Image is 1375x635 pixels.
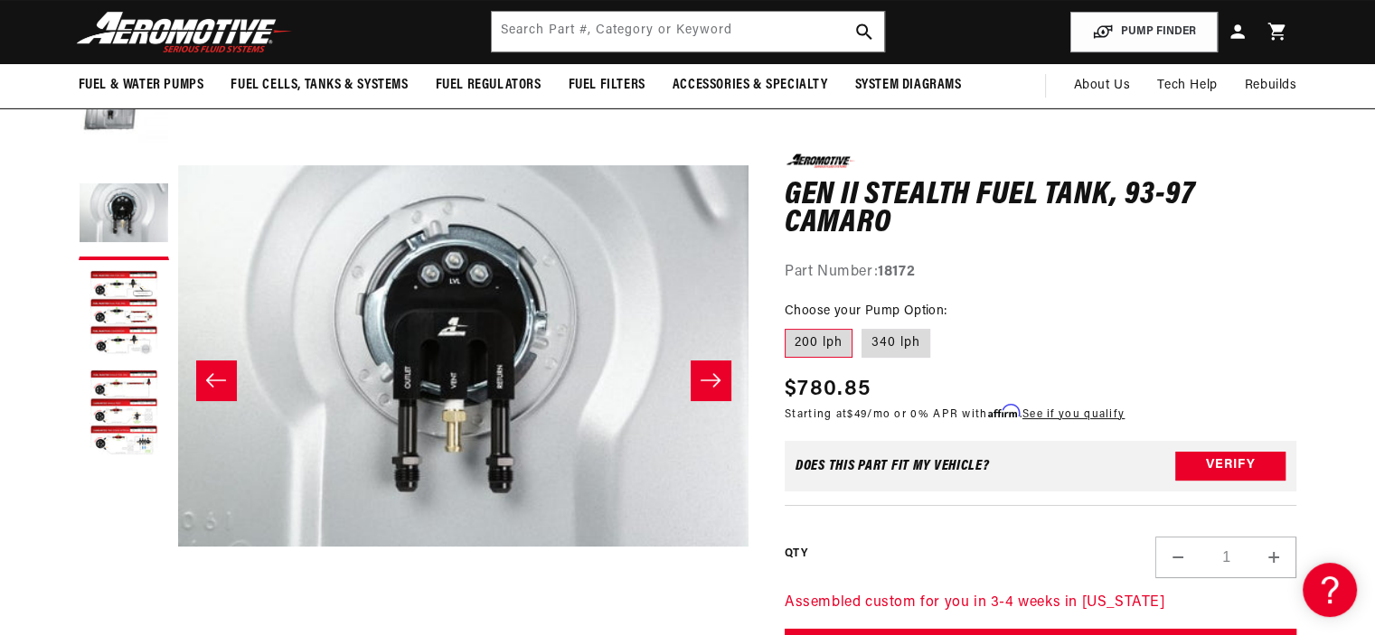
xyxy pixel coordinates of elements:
[196,360,236,400] button: Slide left
[785,181,1297,238] h1: Gen II Stealth Fuel Tank, 93-97 Camaro
[862,329,930,358] label: 340 lph
[1175,451,1286,480] button: Verify
[855,76,962,95] span: System Diagrams
[785,260,1297,284] div: Part Number:
[796,458,990,472] div: Does This part fit My vehicle?
[79,76,204,95] span: Fuel & Water Pumps
[492,12,884,51] input: Search by Part Number, Category or Keyword
[842,64,975,107] summary: System Diagrams
[878,264,915,278] strong: 18172
[785,329,852,358] label: 200 lph
[1073,79,1130,92] span: About Us
[785,591,1297,614] p: Assembled custom for you in 3-4 weeks in [US_STATE]
[988,404,1020,417] span: Affirm
[569,76,645,95] span: Fuel Filters
[79,170,169,260] button: Load image 2 in gallery view
[847,408,867,419] span: $49
[79,70,169,161] button: Load image 1 in gallery view
[785,405,1125,422] p: Starting at /mo or 0% APR with .
[231,76,408,95] span: Fuel Cells, Tanks & Systems
[691,360,730,400] button: Slide right
[1070,12,1218,52] button: PUMP FINDER
[785,372,871,405] span: $780.85
[1231,64,1311,107] summary: Rebuilds
[1245,76,1297,96] span: Rebuilds
[1022,408,1125,419] a: See if you qualify - Learn more about Affirm Financing (opens in modal)
[79,269,169,360] button: Load image 3 in gallery view
[71,11,297,53] img: Aeromotive
[1060,64,1144,107] a: About Us
[844,12,884,51] button: search button
[673,76,828,95] span: Accessories & Specialty
[436,76,542,95] span: Fuel Regulators
[1144,64,1230,107] summary: Tech Help
[217,64,421,107] summary: Fuel Cells, Tanks & Systems
[785,546,807,562] label: QTY
[1157,76,1217,96] span: Tech Help
[422,64,555,107] summary: Fuel Regulators
[659,64,842,107] summary: Accessories & Specialty
[65,64,218,107] summary: Fuel & Water Pumps
[785,302,949,321] legend: Choose your Pump Option:
[79,369,169,459] button: Load image 4 in gallery view
[555,64,659,107] summary: Fuel Filters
